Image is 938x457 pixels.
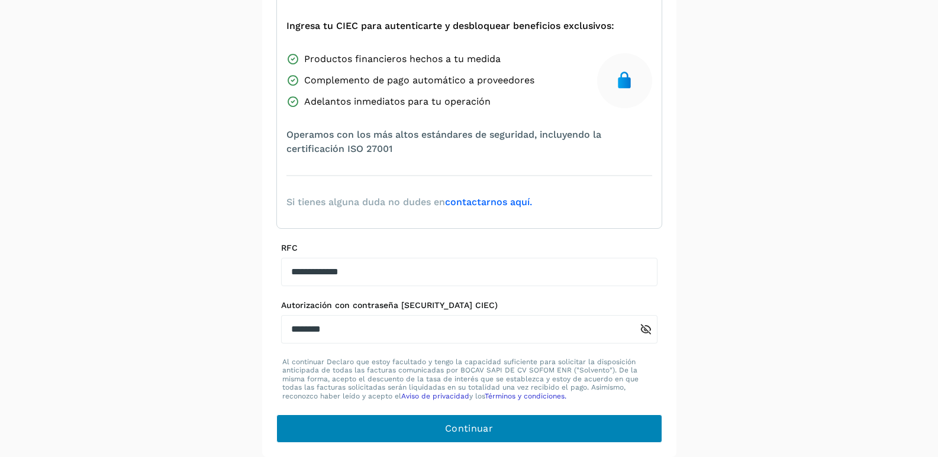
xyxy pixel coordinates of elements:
label: Autorización con contraseña [SECURITY_DATA] CIEC) [281,300,657,310]
button: Continuar [276,414,662,443]
a: contactarnos aquí. [445,196,532,208]
a: Aviso de privacidad [401,392,469,400]
span: Continuar [445,422,493,435]
img: secure [615,71,634,90]
span: Complemento de pago automático a proveedores [304,73,534,87]
span: Operamos con los más altos estándares de seguridad, incluyendo la certificación ISO 27001 [286,128,652,156]
label: RFC [281,243,657,253]
span: Si tienes alguna duda no dudes en [286,195,532,209]
span: Ingresa tu CIEC para autenticarte y desbloquear beneficios exclusivos: [286,19,614,33]
span: Productos financieros hechos a tu medida [304,52,501,66]
a: Términos y condiciones. [485,392,566,400]
p: Al continuar Declaro que estoy facultado y tengo la capacidad suficiente para solicitar la dispos... [282,358,656,400]
span: Adelantos inmediatos para tu operación [304,95,491,109]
